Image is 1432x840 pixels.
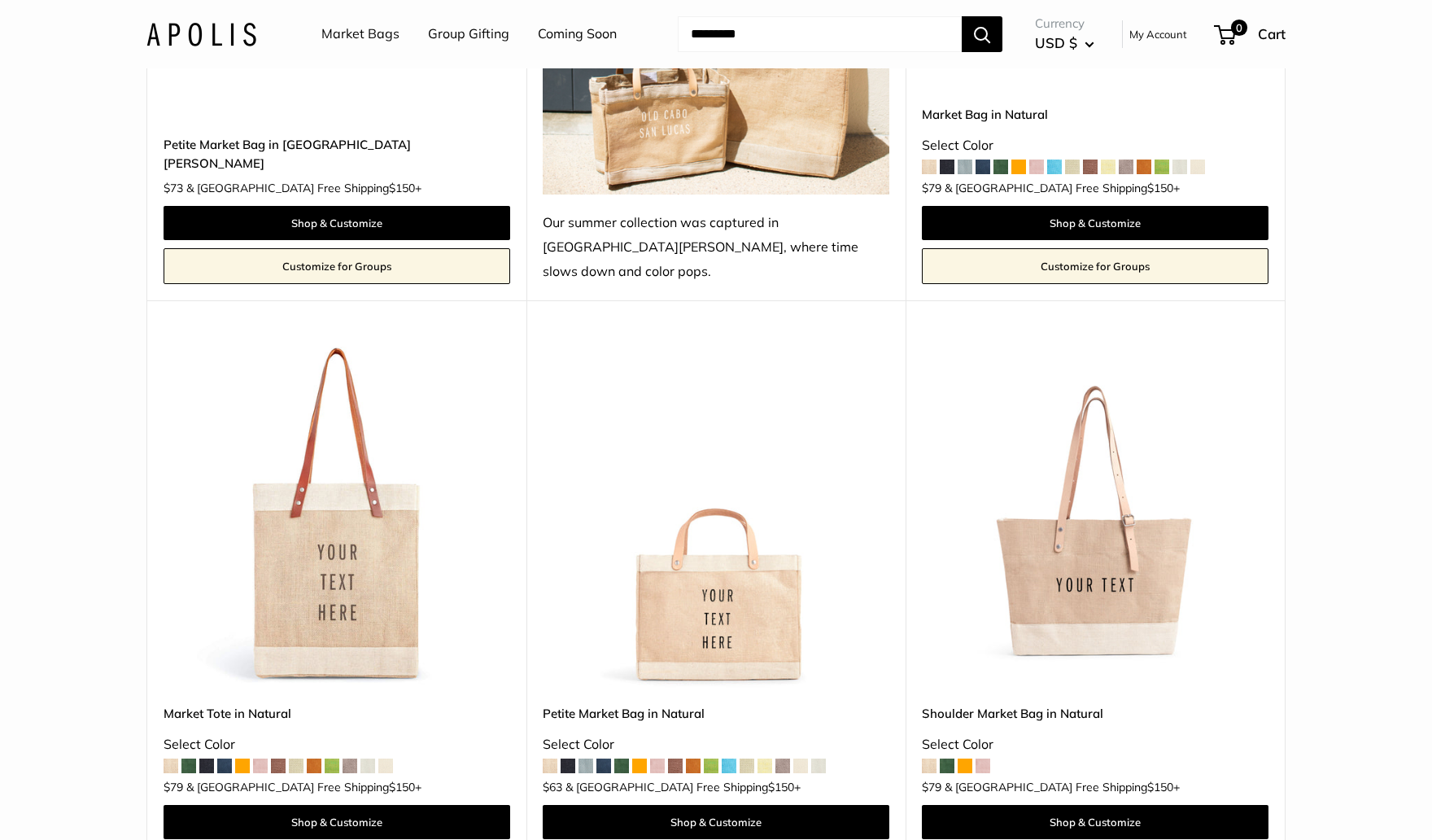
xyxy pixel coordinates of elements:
input: Search... [678,16,962,52]
span: $79 [922,181,941,195]
a: Market Bag in Natural [922,105,1268,124]
span: $63 [543,780,562,794]
a: Petite Market Bag in [GEOGRAPHIC_DATA][PERSON_NAME] [164,135,510,173]
span: $79 [922,780,941,794]
a: Petite Market Bag in Natural [543,704,889,723]
span: $150 [1147,780,1173,794]
div: Our summer collection was captured in [GEOGRAPHIC_DATA][PERSON_NAME], where time slows down and c... [543,211,889,284]
img: Petite Market Bag in Natural [543,341,889,688]
span: & [GEOGRAPHIC_DATA] Free Shipping + [945,781,1180,793]
div: Select Color [164,733,510,757]
a: Group Gifting [428,22,509,46]
a: Coming Soon [538,22,617,46]
span: USD $ [1035,34,1077,51]
span: $150 [389,780,415,794]
a: 0 Cart [1216,21,1286,47]
a: description_Make it yours with custom printed text.description_The Original Market bag in its 4 n... [164,341,510,688]
a: Shop & Customize [164,805,510,839]
span: $150 [768,780,794,794]
a: Shop & Customize [922,805,1268,839]
a: Shop & Customize [922,206,1268,240]
span: 0 [1231,20,1247,36]
a: Shop & Customize [543,805,889,839]
span: $73 [164,181,183,195]
a: Market Tote in Natural [164,704,510,723]
span: & [GEOGRAPHIC_DATA] Free Shipping + [186,182,421,194]
div: Select Color [543,733,889,757]
button: Search [962,16,1002,52]
span: Cart [1258,25,1286,42]
div: Select Color [922,733,1268,757]
span: & [GEOGRAPHIC_DATA] Free Shipping + [186,781,421,793]
a: Customize for Groups [922,248,1268,284]
img: Apolis [146,22,256,46]
a: Shoulder Market Bag in NaturalShoulder Market Bag in Natural [922,341,1268,688]
a: Customize for Groups [164,248,510,284]
a: Petite Market Bag in Naturaldescription_Effortless style that elevates every moment [543,341,889,688]
span: $150 [1147,181,1173,195]
button: USD $ [1035,30,1094,56]
span: & [GEOGRAPHIC_DATA] Free Shipping + [945,182,1180,194]
span: Currency [1035,12,1094,35]
span: & [GEOGRAPHIC_DATA] Free Shipping + [565,781,801,793]
span: $150 [389,181,415,195]
img: Shoulder Market Bag in Natural [922,341,1268,688]
a: Market Bags [321,22,399,46]
a: My Account [1129,24,1187,44]
div: Select Color [922,133,1268,158]
img: description_Make it yours with custom printed text. [164,341,510,688]
iframe: Sign Up via Text for Offers [13,778,174,827]
a: Shoulder Market Bag in Natural [922,704,1268,723]
a: Shop & Customize [164,206,510,240]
